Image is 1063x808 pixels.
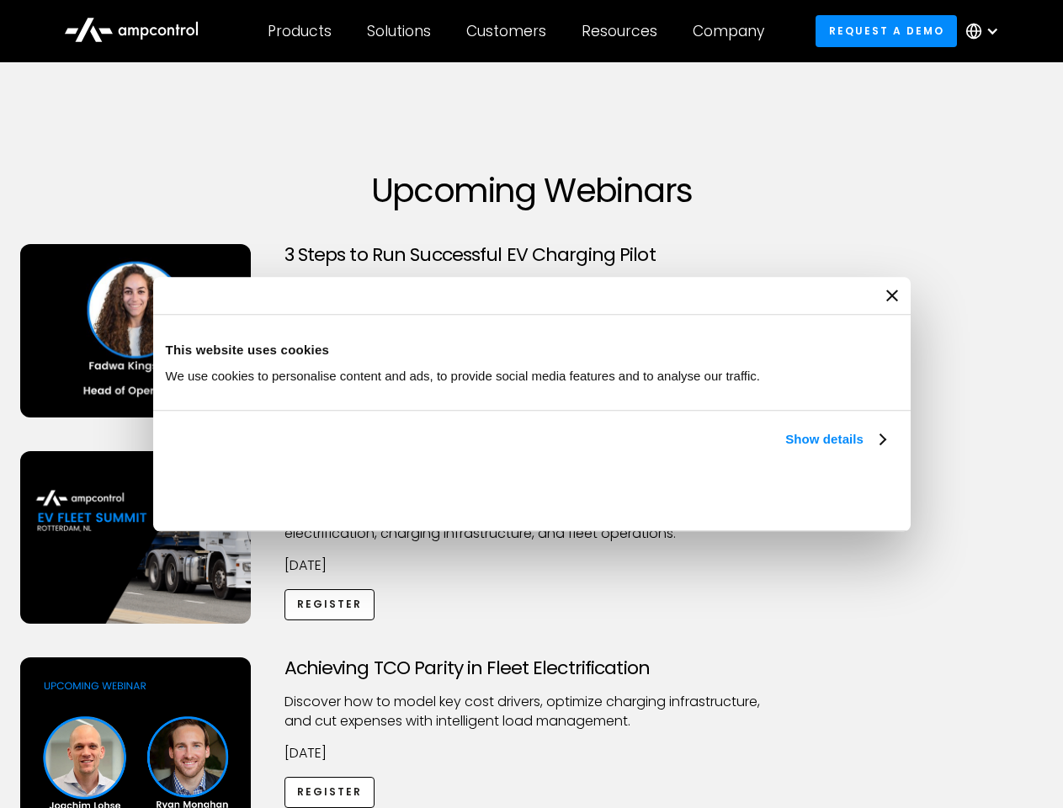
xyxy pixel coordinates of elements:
[284,693,779,731] p: Discover how to model key cost drivers, optimize charging infrastructure, and cut expenses with i...
[785,429,885,449] a: Show details
[284,657,779,679] h3: Achieving TCO Parity in Fleet Electrification
[693,22,764,40] div: Company
[816,15,957,46] a: Request a demo
[284,244,779,266] h3: 3 Steps to Run Successful EV Charging Pilot
[166,369,761,383] span: We use cookies to personalise content and ads, to provide social media features and to analyse ou...
[650,469,891,518] button: Okay
[284,777,375,808] a: Register
[166,340,898,360] div: This website uses cookies
[367,22,431,40] div: Solutions
[582,22,657,40] div: Resources
[886,290,898,301] button: Close banner
[20,170,1044,210] h1: Upcoming Webinars
[268,22,332,40] div: Products
[284,556,779,575] p: [DATE]
[284,744,779,763] p: [DATE]
[284,589,375,620] a: Register
[466,22,546,40] div: Customers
